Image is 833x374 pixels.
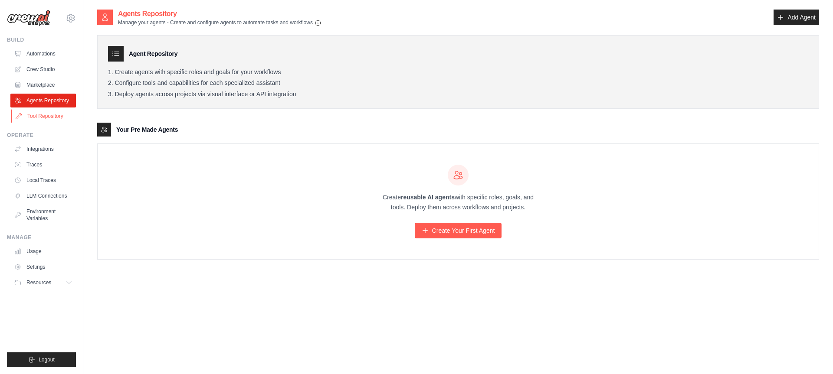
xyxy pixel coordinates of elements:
a: Crew Studio [10,62,76,76]
a: Settings [10,260,76,274]
a: Integrations [10,142,76,156]
a: Environment Variables [10,205,76,225]
p: Manage your agents - Create and configure agents to automate tasks and workflows [118,19,321,26]
div: Manage [7,234,76,241]
a: Create Your First Agent [415,223,502,238]
a: Marketplace [10,78,76,92]
h2: Agents Repository [118,9,321,19]
h3: Your Pre Made Agents [116,125,178,134]
strong: reusable AI agents [401,194,455,201]
a: Usage [10,244,76,258]
a: Traces [10,158,76,172]
span: Logout [39,356,55,363]
a: Tool Repository [11,109,77,123]
div: Build [7,36,76,43]
button: Logout [7,352,76,367]
button: Resources [10,276,76,289]
a: Local Traces [10,173,76,187]
li: Deploy agents across projects via visual interface or API integration [108,91,808,98]
h3: Agent Repository [129,49,177,58]
a: Add Agent [774,10,819,25]
div: Operate [7,132,76,139]
li: Create agents with specific roles and goals for your workflows [108,68,808,76]
a: LLM Connections [10,189,76,203]
p: Create with specific roles, goals, and tools. Deploy them across workflows and projects. [375,192,541,212]
li: Configure tools and capabilities for each specialized assistant [108,79,808,87]
a: Agents Repository [10,94,76,107]
a: Automations [10,47,76,61]
span: Resources [26,279,51,286]
img: Logo [7,10,50,26]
